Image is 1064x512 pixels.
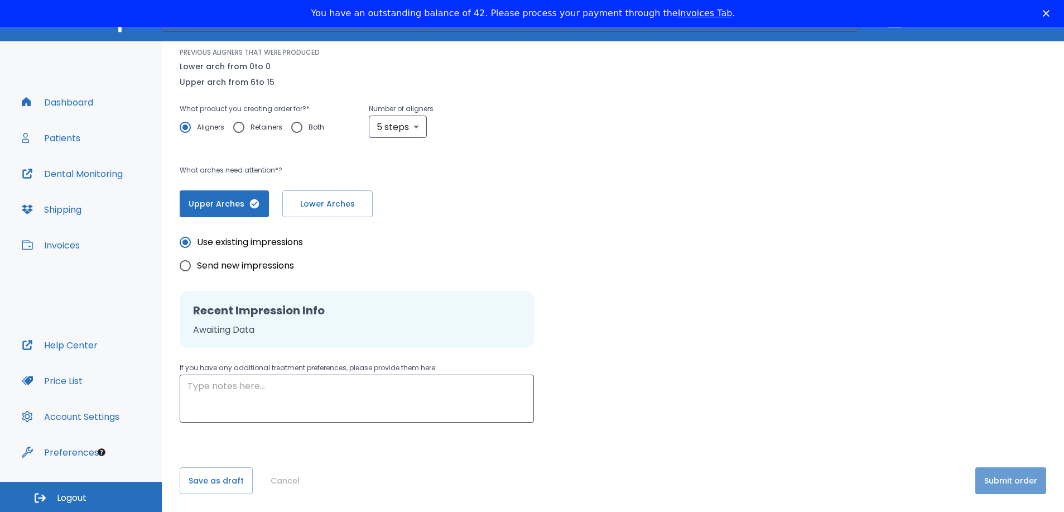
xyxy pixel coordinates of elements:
[15,367,89,394] button: Price List
[15,196,88,223] button: Shipping
[180,60,275,73] p: Lower arch from 0 to 0
[197,236,303,249] span: Use existing impressions
[15,232,86,259] button: Invoices
[193,302,521,319] h2: Recent Impression Info
[15,332,104,358] button: Help Center
[97,447,107,457] div: Tooltip anchor
[15,439,105,466] button: Preferences
[15,160,129,187] button: Dental Monitoring
[369,116,427,138] div: 5 steps
[266,467,304,494] button: Cancel
[15,125,87,151] button: Patients
[180,164,685,177] p: What arches need attention*?
[180,361,534,375] p: If you have any additional treatment preferences, please provide them here:
[282,190,373,217] button: Lower Arches
[311,8,735,19] div: You have an outstanding balance of 42. Please process your payment through the .
[197,259,294,272] span: Send new impressions
[180,190,269,217] button: Upper Arches
[180,47,320,58] p: PREVIOUS ALIGNERS THAT WERE PRODUCED
[180,75,275,89] p: Upper arch from 6 to 15
[197,121,224,134] span: Aligners
[15,89,100,116] button: Dashboard
[975,467,1046,494] button: Submit order
[191,198,258,210] span: Upper Arches
[309,121,324,134] span: Both
[180,102,333,116] p: What product you creating order for? *
[251,121,282,134] span: Retainers
[1043,10,1054,17] div: Close
[15,403,126,430] button: Account Settings
[294,198,361,210] span: Lower Arches
[180,467,253,494] button: Save as draft
[193,323,521,337] p: Awaiting Data
[678,8,733,18] a: Invoices Tab
[369,102,434,116] p: Number of aligners
[57,492,86,504] span: Logout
